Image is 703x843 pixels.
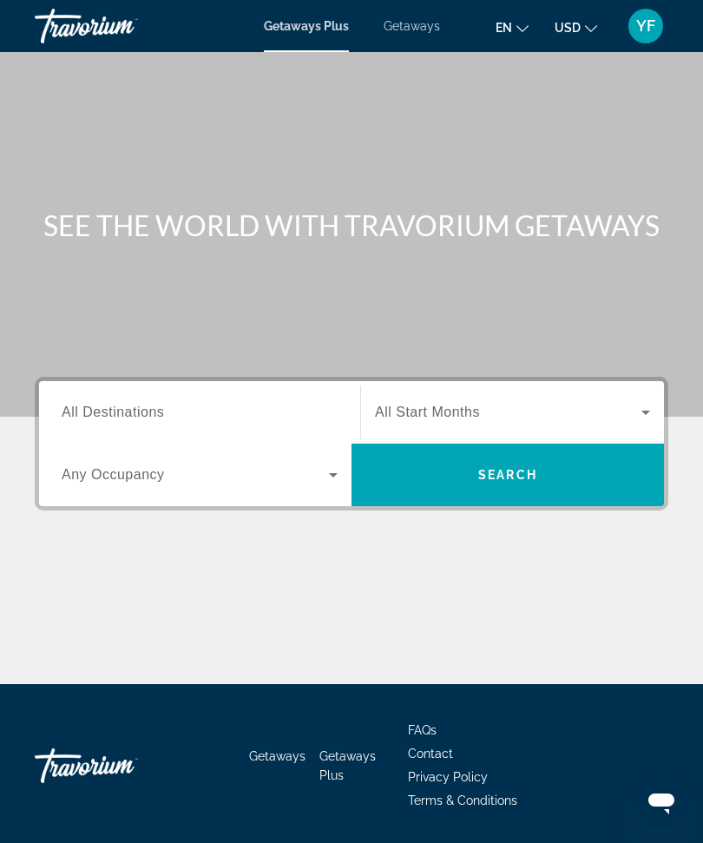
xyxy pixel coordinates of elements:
[555,21,581,35] span: USD
[35,208,668,243] h1: SEE THE WORLD WITH TRAVORIUM GETAWAYS
[408,770,488,784] a: Privacy Policy
[351,444,664,506] button: Search
[375,405,480,419] span: All Start Months
[623,8,668,44] button: User Menu
[264,19,349,33] a: Getaways Plus
[384,19,440,33] a: Getaways
[319,749,376,782] a: Getaways Plus
[35,740,208,792] a: Travorium
[636,17,655,35] span: YF
[39,381,664,506] div: Search widget
[496,21,512,35] span: en
[249,749,306,763] a: Getaways
[408,723,437,737] a: FAQs
[478,468,537,482] span: Search
[408,747,453,761] a: Contact
[62,405,164,419] span: All Destinations
[62,467,165,482] span: Any Occupancy
[35,3,208,49] a: Travorium
[408,794,517,807] a: Terms & Conditions
[555,15,597,40] button: Change currency
[634,774,689,829] iframe: Button to launch messaging window
[496,15,529,40] button: Change language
